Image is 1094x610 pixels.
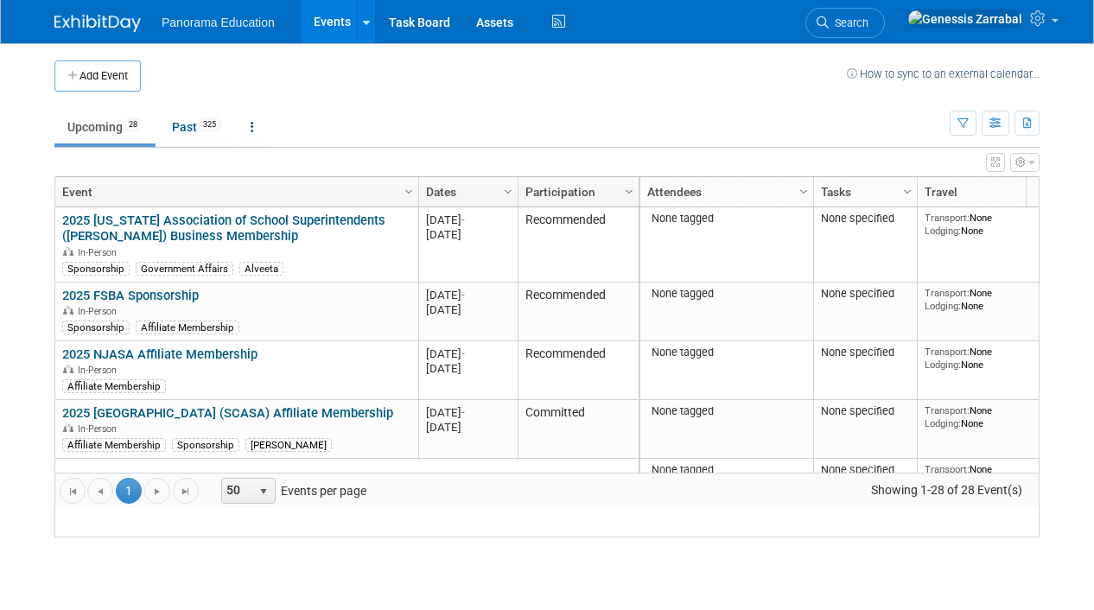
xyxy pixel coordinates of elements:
[925,346,1049,371] div: None None
[925,212,1049,237] div: None None
[426,346,510,361] div: [DATE]
[821,404,911,418] div: None specified
[426,288,510,302] div: [DATE]
[847,67,1040,80] a: How to sync to an external calendar...
[518,459,639,501] td: Committed
[925,225,961,237] span: Lodging:
[222,479,251,503] span: 50
[144,478,170,504] a: Go to the next page
[900,185,914,199] span: Column Settings
[426,302,510,317] div: [DATE]
[925,177,1044,207] a: Travel
[821,463,911,477] div: None specified
[829,16,868,29] span: Search
[821,177,906,207] a: Tasks
[150,485,164,499] span: Go to the next page
[400,177,419,203] a: Column Settings
[66,485,80,499] span: Go to the first page
[925,463,970,475] span: Transport:
[647,346,807,359] div: None tagged
[647,404,807,418] div: None tagged
[63,423,73,432] img: In-Person Event
[62,405,393,421] a: 2025 [GEOGRAPHIC_DATA] (SCASA) Affiliate Membership
[63,306,73,315] img: In-Person Event
[461,213,465,226] span: -
[426,177,506,207] a: Dates
[647,212,807,226] div: None tagged
[925,417,961,429] span: Lodging:
[426,213,510,227] div: [DATE]
[78,423,122,435] span: In-Person
[622,185,636,199] span: Column Settings
[461,406,465,419] span: -
[426,227,510,242] div: [DATE]
[63,247,73,256] img: In-Person Event
[402,185,416,199] span: Column Settings
[620,177,639,203] a: Column Settings
[257,485,270,499] span: select
[159,111,234,143] a: Past325
[461,347,465,360] span: -
[78,365,122,376] span: In-Person
[795,177,814,203] a: Column Settings
[647,177,802,207] a: Attendees
[62,438,166,452] div: Affiliate Membership
[899,177,918,203] a: Column Settings
[925,287,970,299] span: Transport:
[426,405,510,420] div: [DATE]
[239,262,283,276] div: Alveeta
[925,404,1049,429] div: None None
[426,420,510,435] div: [DATE]
[162,16,275,29] span: Panorama Education
[54,111,156,143] a: Upcoming28
[62,321,130,334] div: Sponsorship
[62,288,199,303] a: 2025 FSBA Sponsorship
[87,478,113,504] a: Go to the previous page
[62,177,407,207] a: Event
[62,379,166,393] div: Affiliate Membership
[54,15,141,32] img: ExhibitDay
[245,438,332,452] div: [PERSON_NAME]
[925,359,961,371] span: Lodging:
[525,177,627,207] a: Participation
[805,8,885,38] a: Search
[172,438,239,452] div: Sponsorship
[173,478,199,504] a: Go to the last page
[925,346,970,358] span: Transport:
[925,300,961,312] span: Lodging:
[200,478,384,504] span: Events per page
[925,463,1049,488] div: None None
[136,321,239,334] div: Affiliate Membership
[797,185,811,199] span: Column Settings
[518,400,639,459] td: Committed
[78,247,122,258] span: In-Person
[461,289,465,302] span: -
[821,346,911,359] div: None specified
[426,361,510,376] div: [DATE]
[179,485,193,499] span: Go to the last page
[855,478,1039,502] span: Showing 1-28 of 28 Event(s)
[124,118,143,131] span: 28
[518,283,639,341] td: Recommended
[93,485,107,499] span: Go to the previous page
[62,213,385,245] a: 2025 [US_STATE] Association of School Superintendents ([PERSON_NAME]) Business Membership
[62,262,130,276] div: Sponsorship
[116,478,142,504] span: 1
[821,287,911,301] div: None specified
[198,118,221,131] span: 325
[60,478,86,504] a: Go to the first page
[499,177,518,203] a: Column Settings
[136,262,233,276] div: Government Affairs
[63,365,73,373] img: In-Person Event
[78,306,122,317] span: In-Person
[647,463,807,477] div: None tagged
[518,207,639,283] td: Recommended
[501,185,515,199] span: Column Settings
[925,212,970,224] span: Transport:
[518,341,639,400] td: Recommended
[925,404,970,416] span: Transport:
[925,287,1049,312] div: None None
[647,287,807,301] div: None tagged
[821,212,911,226] div: None specified
[54,60,141,92] button: Add Event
